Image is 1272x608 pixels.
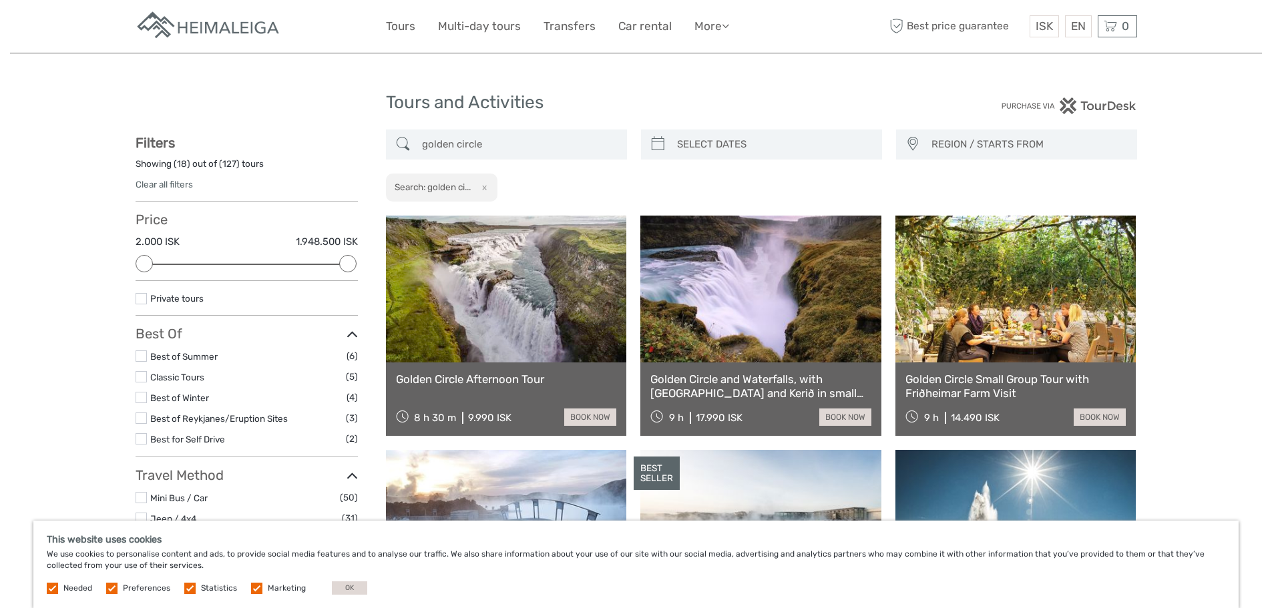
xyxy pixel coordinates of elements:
[136,212,358,228] h3: Price
[136,179,193,190] a: Clear all filters
[1036,19,1053,33] span: ISK
[136,158,358,178] div: Showing ( ) out of ( ) tours
[346,369,358,384] span: (5)
[414,412,456,424] span: 8 h 30 m
[468,412,511,424] div: 9.990 ISK
[634,457,680,490] div: BEST SELLER
[1065,15,1092,37] div: EN
[47,534,1225,545] h5: This website uses cookies
[340,490,358,505] span: (50)
[150,372,204,382] a: Classic Tours
[650,372,871,400] a: Golden Circle and Waterfalls, with [GEOGRAPHIC_DATA] and Kerið in small group
[342,511,358,526] span: (31)
[136,135,175,151] strong: Filters
[150,351,218,362] a: Best of Summer
[63,583,92,594] label: Needed
[1120,19,1131,33] span: 0
[396,372,617,386] a: Golden Circle Afternoon Tour
[669,412,684,424] span: 9 h
[905,372,1126,400] a: Golden Circle Small Group Tour with Friðheimar Farm Visit
[395,182,471,192] h2: Search: golden ci...
[887,15,1026,37] span: Best price guarantee
[438,17,521,36] a: Multi-day tours
[694,17,729,36] a: More
[150,413,288,424] a: Best of Reykjanes/Eruption Sites
[618,17,672,36] a: Car rental
[564,408,616,426] a: book now
[346,410,358,426] span: (3)
[150,392,209,403] a: Best of Winter
[1074,408,1126,426] a: book now
[177,158,187,170] label: 18
[33,521,1239,608] div: We use cookies to personalise content and ads, to provide social media features and to analyse ou...
[1001,97,1136,114] img: PurchaseViaTourDesk.png
[150,434,225,444] a: Best for Self Drive
[925,133,1130,156] button: REGION / STARTS FROM
[951,412,1000,424] div: 14.490 ISK
[150,493,208,503] a: Mini Bus / Car
[222,158,236,170] label: 127
[696,412,743,424] div: 17.990 ISK
[136,326,358,342] h3: Best Of
[924,412,939,424] span: 9 h
[417,133,620,156] input: SEARCH
[347,348,358,364] span: (6)
[136,467,358,483] h3: Travel Method
[473,180,491,194] button: x
[268,583,306,594] label: Marketing
[672,133,875,156] input: SELECT DATES
[136,10,282,43] img: Apartments in Reykjavik
[296,235,358,249] label: 1.948.500 ISK
[150,513,196,524] a: Jeep / 4x4
[332,581,367,595] button: OK
[346,431,358,446] span: (2)
[150,293,204,304] a: Private tours
[819,408,871,426] a: book now
[386,17,415,36] a: Tours
[201,583,237,594] label: Statistics
[347,390,358,405] span: (4)
[136,235,180,249] label: 2.000 ISK
[386,92,887,113] h1: Tours and Activities
[123,583,170,594] label: Preferences
[544,17,596,36] a: Transfers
